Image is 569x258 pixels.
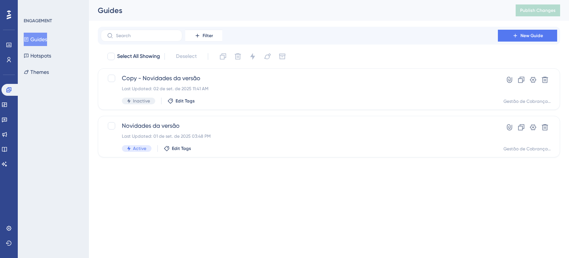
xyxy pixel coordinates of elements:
[498,30,557,42] button: New Guide
[116,33,176,38] input: Search
[176,98,195,104] span: Edit Tags
[503,146,551,152] div: Gestão de Cobranças - Painel
[167,98,195,104] button: Edit Tags
[503,98,551,104] div: Gestão de Cobranças - Painel
[122,121,477,130] span: Novidades da versão
[133,98,150,104] span: Inactive
[520,33,543,39] span: New Guide
[122,74,477,83] span: Copy - Novidades da versão
[24,18,52,24] div: ENGAGEMENT
[24,49,51,62] button: Hotspots
[516,4,560,16] button: Publish Changes
[520,7,556,13] span: Publish Changes
[164,146,191,151] button: Edit Tags
[24,33,47,46] button: Guides
[98,5,497,16] div: Guides
[133,146,146,151] span: Active
[203,33,213,39] span: Filter
[117,52,160,61] span: Select All Showing
[169,50,203,63] button: Deselect
[185,30,222,42] button: Filter
[172,146,191,151] span: Edit Tags
[122,133,477,139] div: Last Updated: 01 de set. de 2025 03:48 PM
[24,65,49,79] button: Themes
[122,86,477,92] div: Last Updated: 02 de set. de 2025 11:41 AM
[176,52,197,61] span: Deselect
